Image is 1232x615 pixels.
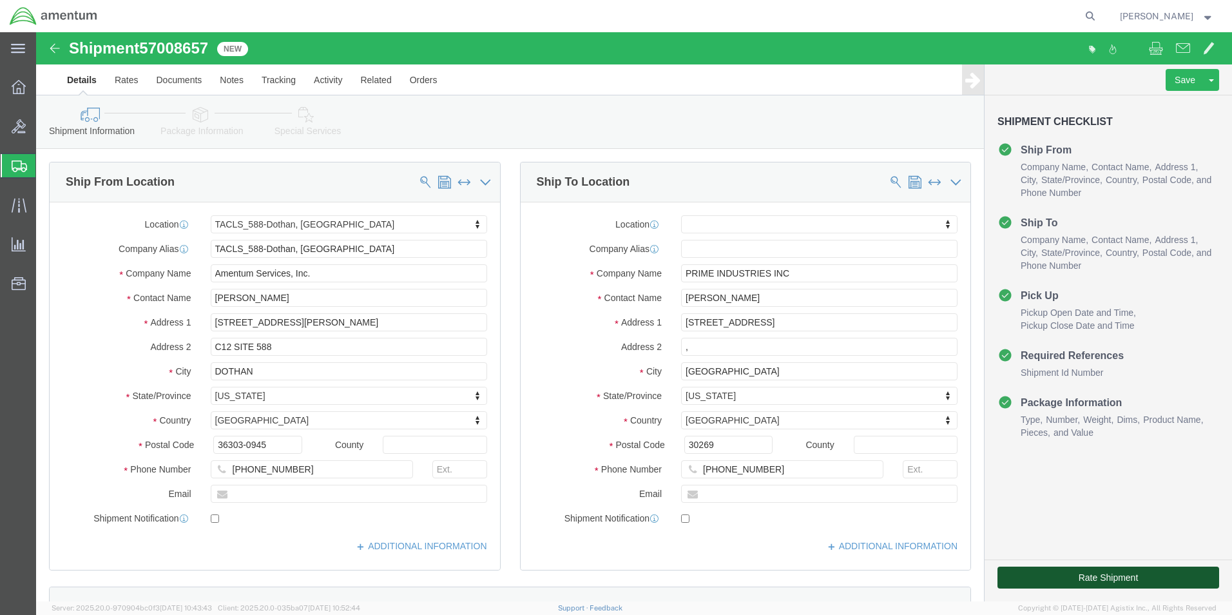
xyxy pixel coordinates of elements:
iframe: FS Legacy Container [36,32,1232,601]
span: [DATE] 10:43:43 [160,604,212,612]
span: Copyright © [DATE]-[DATE] Agistix Inc., All Rights Reserved [1018,603,1217,614]
span: Client: 2025.20.0-035ba07 [218,604,360,612]
span: Server: 2025.20.0-970904bc0f3 [52,604,212,612]
img: logo [9,6,98,26]
button: [PERSON_NAME] [1119,8,1215,24]
span: [DATE] 10:52:44 [308,604,360,612]
span: Marcus McGuire [1120,9,1193,23]
a: Feedback [590,604,622,612]
a: Support [558,604,590,612]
